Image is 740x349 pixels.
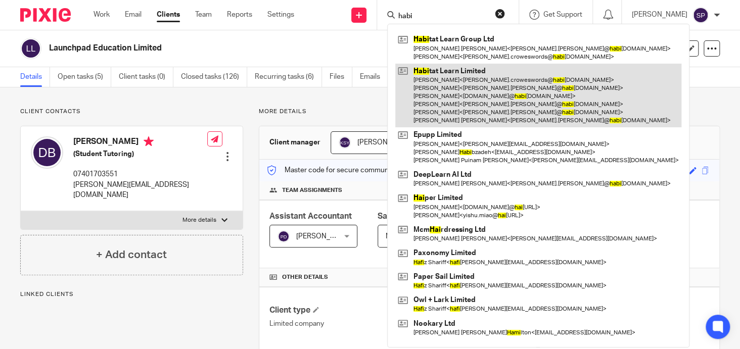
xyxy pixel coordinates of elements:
[632,10,687,20] p: [PERSON_NAME]
[73,180,207,201] p: [PERSON_NAME][EMAIL_ADDRESS][DOMAIN_NAME]
[20,290,243,298] p: Linked clients
[73,169,207,179] p: 07401703551
[20,67,50,87] a: Details
[182,216,216,224] p: More details
[181,67,247,87] a: Closed tasks (126)
[330,67,352,87] a: Files
[296,233,352,240] span: [PERSON_NAME]
[269,305,489,316] h4: Client type
[277,230,290,242] img: svg%3E
[119,67,173,87] a: Client tasks (0)
[282,273,328,281] span: Other details
[339,136,351,148] img: svg%3E
[49,43,476,54] h2: Launchpad Education Limited
[269,319,489,329] p: Limited company
[397,12,488,21] input: Search
[20,8,71,22] img: Pixie
[378,212,428,220] span: Sales Person
[267,10,294,20] a: Settings
[58,67,111,87] a: Open tasks (5)
[157,10,180,20] a: Clients
[31,136,63,169] img: svg%3E
[125,10,142,20] a: Email
[259,108,720,116] p: More details
[73,149,207,159] h5: (Student Tutoring)
[495,9,505,19] button: Clear
[20,108,243,116] p: Client contacts
[543,11,582,18] span: Get Support
[96,247,167,263] h4: + Add contact
[360,67,388,87] a: Emails
[692,7,709,23] img: svg%3E
[73,136,207,149] h4: [PERSON_NAME]
[269,137,320,147] h3: Client manager
[144,136,154,146] i: Primary
[282,186,342,194] span: Team assignments
[357,139,413,146] span: [PERSON_NAME]
[267,165,441,175] p: Master code for secure communications and files
[227,10,252,20] a: Reports
[255,67,322,87] a: Recurring tasks (6)
[269,212,352,220] span: Assistant Accountant
[386,233,427,240] span: Not selected
[20,38,41,59] img: svg%3E
[94,10,110,20] a: Work
[195,10,212,20] a: Team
